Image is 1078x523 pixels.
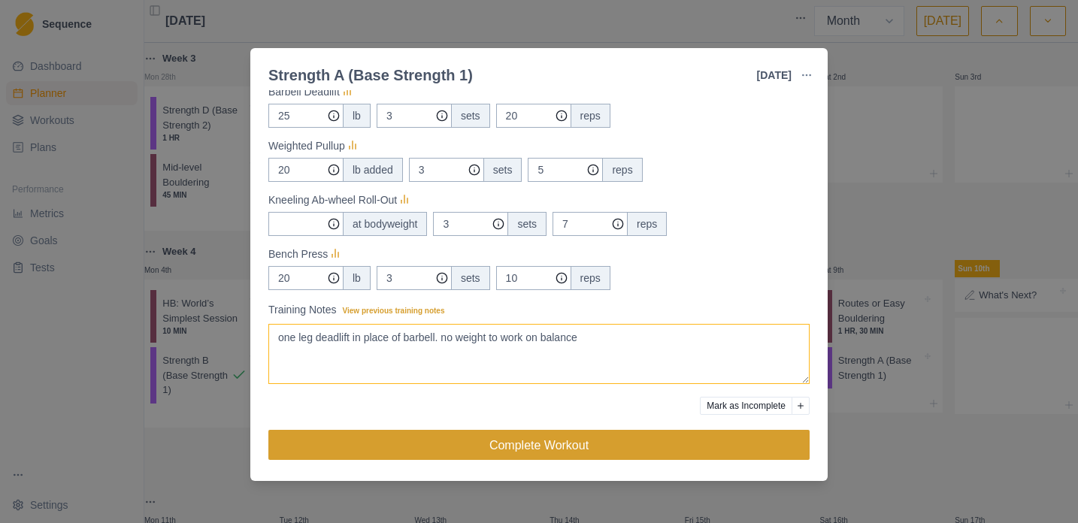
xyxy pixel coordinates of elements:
[343,158,403,182] div: lb added
[507,212,547,236] div: sets
[343,307,445,315] span: View previous training notes
[483,158,522,182] div: sets
[571,104,610,128] div: reps
[451,266,490,290] div: sets
[268,138,345,154] p: Weighted Pullup
[602,158,642,182] div: reps
[268,192,397,208] p: Kneeling Ab-wheel Roll-Out
[792,397,810,415] button: Add reason
[451,104,490,128] div: sets
[268,246,328,262] p: Bench Press
[268,302,801,318] label: Training Notes
[268,84,340,100] p: Barbell Deadlift
[343,212,427,236] div: at bodyweight
[757,68,792,83] p: [DATE]
[627,212,667,236] div: reps
[343,104,371,128] div: lb
[268,430,810,460] button: Complete Workout
[343,266,371,290] div: lb
[268,64,473,86] div: Strength A (Base Strength 1)
[571,266,610,290] div: reps
[700,397,792,415] button: Mark as Incomplete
